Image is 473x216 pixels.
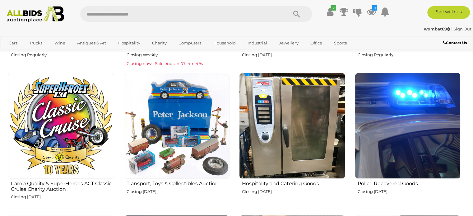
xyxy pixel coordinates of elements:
[239,73,345,179] img: Hospitality and Catering Goods
[355,73,461,179] img: Police Recovered Goods
[25,38,46,48] a: Trucks
[127,188,230,195] p: Closing [DATE]
[174,38,205,48] a: Computers
[73,38,110,48] a: Antiques & Art
[424,26,451,31] a: wombat69
[306,38,326,48] a: Office
[114,38,144,48] a: Hospitality
[242,188,345,195] p: Closing [DATE]
[453,26,471,31] a: Sign Out
[11,193,114,200] p: Closing [DATE]
[5,48,57,58] a: [GEOGRAPHIC_DATA]
[124,73,230,179] img: Transport, Toys & Collectibles Auction
[358,179,461,186] h2: Police Recovered Goods
[331,5,336,11] i: ✔
[427,6,470,19] a: Sell with us
[239,72,345,210] a: Hospitality and Catering Goods Closing [DATE]
[127,51,230,58] p: Closing Weekly
[209,38,240,48] a: Household
[8,73,114,179] img: Camp Quality & SuperHeroes ACT Classic Cruise Charity Auction
[123,72,230,210] a: Transport, Toys & Collectibles Auction Closing [DATE]
[127,179,230,186] h2: Transport, Toys & Collectibles Auction
[127,61,203,66] span: Closing now - Sale ends in: 7h 4m 49s
[242,51,345,58] p: Closing [DATE]
[275,38,302,48] a: Jewellery
[281,6,312,22] button: Search
[443,39,468,46] a: Contact Us
[424,26,450,31] strong: wombat69
[366,6,376,17] a: 11
[325,6,335,17] a: ✔
[372,5,377,11] i: 11
[451,26,452,31] span: |
[5,38,21,48] a: Cars
[355,72,461,210] a: Police Recovered Goods Closing [DATE]
[11,179,114,192] h2: Camp Quality & SuperHeroes ACT Classic Cruise Charity Auction
[358,188,461,195] p: Closing [DATE]
[3,6,67,22] img: Allbids.com.au
[330,38,351,48] a: Sports
[148,38,171,48] a: Charity
[358,51,461,58] p: Closing Regularly
[8,72,114,210] a: Camp Quality & SuperHeroes ACT Classic Cruise Charity Auction Closing [DATE]
[50,38,69,48] a: Wine
[11,51,114,58] p: Closing Regularly
[443,40,467,45] b: Contact Us
[242,179,345,186] h2: Hospitality and Catering Goods
[243,38,271,48] a: Industrial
